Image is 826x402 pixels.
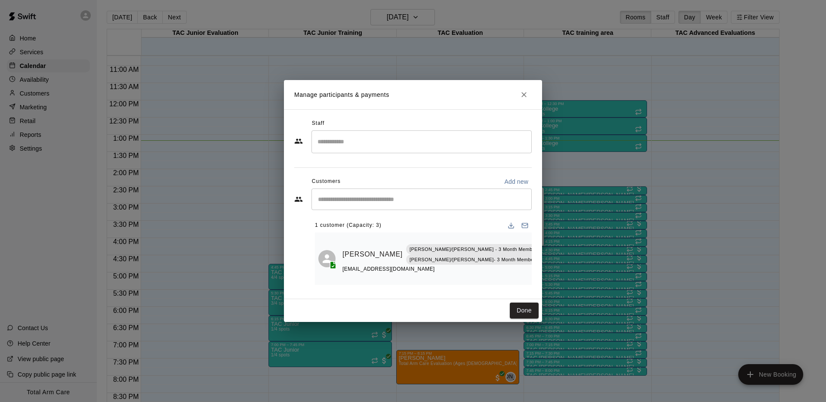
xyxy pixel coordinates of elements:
svg: Customers [294,195,303,204]
button: Download list [504,219,518,232]
span: [EMAIL_ADDRESS][DOMAIN_NAME] [342,266,435,272]
p: [PERSON_NAME]/[PERSON_NAME]- 3 Month Membership - 2x per week [410,256,577,263]
svg: Staff [294,137,303,145]
span: Staff [312,117,324,130]
a: [PERSON_NAME] [342,249,403,260]
p: Manage participants & payments [294,90,389,99]
button: Done [510,303,539,319]
p: Add new [504,177,528,186]
button: Email participants [518,219,532,232]
div: Nick Yaccarino [318,250,336,267]
div: Search staff [311,130,532,153]
p: [PERSON_NAME]/[PERSON_NAME] - 3 Month Membership - 2x per week [410,246,579,253]
button: Add new [501,175,532,189]
span: Customers [312,175,341,189]
button: Close [516,87,532,102]
span: 1 customer (Capacity: 3) [315,219,382,232]
div: Start typing to search customers... [311,189,532,210]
